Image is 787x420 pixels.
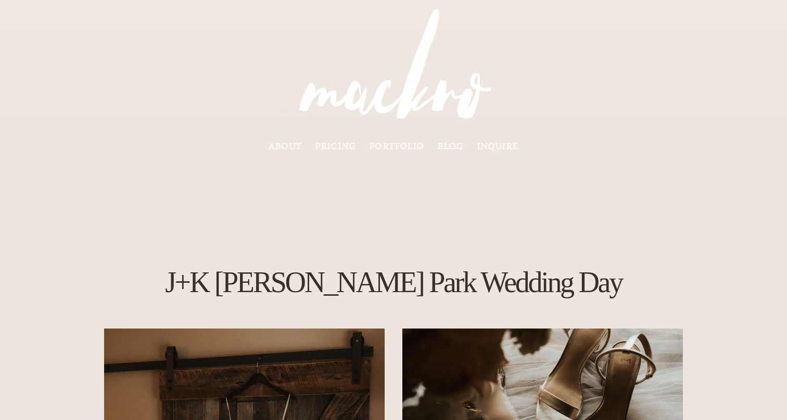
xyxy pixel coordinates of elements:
[277,1,510,139] img: MACKRO PHOTOGRAPHY | Denver Colorado Wedding Photographer
[477,141,519,150] a: inquire
[104,268,682,297] h1: J+K [PERSON_NAME] Park Wedding Day
[315,141,356,150] a: pricing
[269,141,301,150] a: about
[437,141,463,150] a: blog
[369,141,424,150] a: portfolio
